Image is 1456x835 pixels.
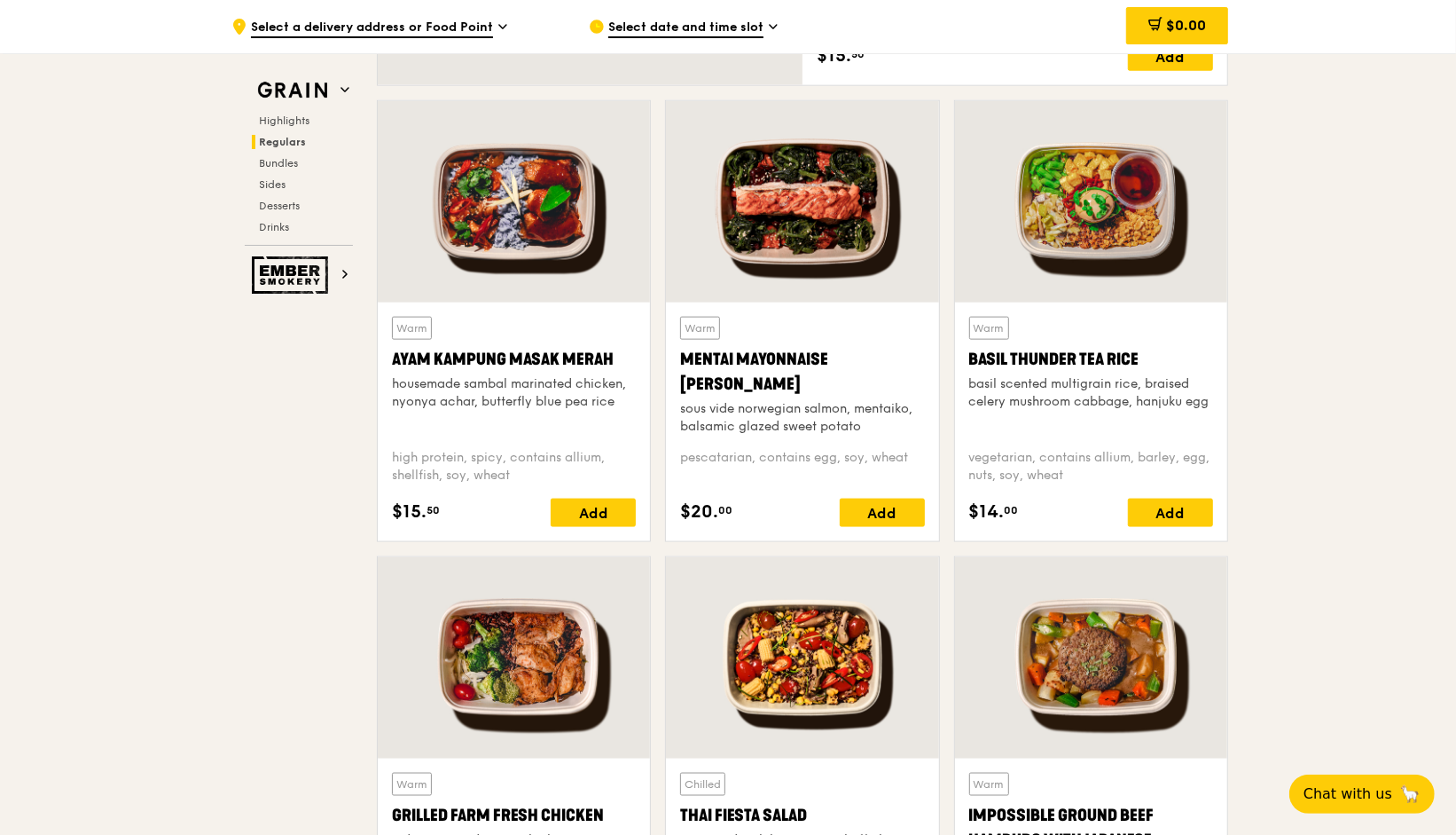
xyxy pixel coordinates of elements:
[392,317,432,340] div: Warm
[718,503,732,517] span: 00
[969,449,1213,484] div: vegetarian, contains allium, barley, egg, nuts, soy, wheat
[259,157,298,169] span: Bundles
[1289,775,1435,814] button: Chat with us🦙
[252,256,333,294] img: Ember Smokery web logo
[392,773,432,796] div: Warm
[392,375,636,411] div: housemade sambal marinated chicken, nyonya achar, butterfly blue pea rice
[680,499,718,525] span: $20.
[427,503,440,517] span: 50
[392,803,636,828] div: Grilled Farm Fresh Chicken
[252,75,333,106] img: Grain web logo
[251,19,493,38] span: Select a delivery address or Food Point
[969,375,1213,411] div: basil scented multigrain rice, braised celery mushroom cabbage, hanjuku egg
[1166,17,1206,34] span: $0.00
[1128,43,1213,71] div: Add
[392,347,636,372] div: Ayam Kampung Masak Merah
[392,449,636,484] div: high protein, spicy, contains allium, shellfish, soy, wheat
[680,347,924,397] div: Mentai Mayonnaise [PERSON_NAME]
[817,43,851,69] span: $15.
[1005,503,1019,517] span: 00
[1128,499,1213,527] div: Add
[1303,784,1392,805] span: Chat with us
[259,178,286,191] span: Sides
[608,19,763,38] span: Select date and time slot
[969,773,1009,796] div: Warm
[969,347,1213,372] div: Basil Thunder Tea Rice
[680,773,725,796] div: Chilled
[1399,784,1421,805] span: 🦙
[969,317,1009,340] div: Warm
[840,499,925,527] div: Add
[259,200,300,212] span: Desserts
[680,803,924,828] div: Thai Fiesta Salad
[680,400,924,436] div: sous vide norwegian salmon, mentaiko, balsamic glazed sweet potato
[259,114,309,127] span: Highlights
[259,136,306,148] span: Regulars
[851,47,865,61] span: 50
[969,499,1005,525] span: $14.
[551,499,636,527] div: Add
[680,449,924,484] div: pescatarian, contains egg, soy, wheat
[680,317,720,340] div: Warm
[259,221,289,233] span: Drinks
[392,499,427,525] span: $15.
